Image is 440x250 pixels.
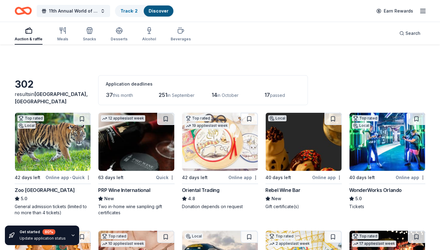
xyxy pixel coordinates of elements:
a: Image for WonderWorks OrlandoTop ratedLocal40 days leftOnline appWonderWorks Orlando5.0Tickets [349,112,425,210]
button: Track· 2Discover [115,5,174,17]
span: this month [113,93,133,98]
div: 42 days left [182,174,208,181]
div: Top rated [268,233,295,239]
div: Gift certificate(s) [265,204,342,210]
a: Image for Oriental TradingTop rated19 applieslast week42 days leftOnline appOriental Trading4.8Do... [182,112,258,210]
div: Meals [57,37,68,42]
div: Oriental Trading [182,186,220,194]
div: Two in-home wine sampling gift certificates [98,204,174,216]
div: Quick [156,174,175,181]
div: Update application status [20,236,66,241]
div: General admission tickets (limited to no more than 4 tickets) [15,204,91,216]
img: Image for Rebel Wine Bar [266,113,341,171]
button: Beverages [171,24,191,45]
div: PRP Wine International [98,186,150,194]
div: 2 applies last week [268,241,311,247]
span: New [272,195,281,202]
button: Meals [57,24,68,45]
button: Snacks [83,24,96,45]
span: in September [167,93,194,98]
span: 14 [212,92,217,98]
button: Desserts [111,24,128,45]
div: Alcohol [142,37,156,42]
div: Online app [228,174,258,181]
button: Search [394,27,425,39]
button: 11th Annual World of Pink [MEDICAL_DATA] Survivors Fashion Show 2025 [37,5,110,17]
div: Top rated [352,115,379,121]
span: in October [217,93,238,98]
span: 17 [264,92,270,98]
div: 63 days left [98,174,124,181]
div: 302 [15,78,91,90]
div: Donation depends on request [182,204,258,210]
div: 42 days left [15,174,40,181]
div: 80 % [43,229,55,235]
div: 17 applies last week [352,241,396,247]
span: 5.0 [21,195,27,202]
div: Local [185,233,203,239]
span: • [70,175,71,180]
div: 40 days left [349,174,375,181]
img: Image for Zoo Miami [15,113,91,171]
div: Rebel Wine Bar [265,186,300,194]
div: Top rated [101,233,128,239]
a: Image for PRP Wine International12 applieslast week63 days leftQuickPRP Wine InternationalNewTwo ... [98,112,174,216]
span: New [104,195,114,202]
div: Online app [312,174,342,181]
div: 12 applies last week [101,115,145,122]
button: Auction & raffle [15,24,43,45]
div: Top rated [17,115,44,121]
div: Tickets [349,204,425,210]
div: WonderWorks Orlando [349,186,402,194]
span: 251 [159,92,167,98]
span: passed [270,93,285,98]
span: Search [405,30,420,37]
a: Track· 2 [120,8,138,13]
div: 19 applies last week [185,123,229,129]
div: Auction & raffle [15,37,43,42]
div: Zoo [GEOGRAPHIC_DATA] [15,186,75,194]
div: Top rated [352,233,379,239]
img: Image for PRP Wine International [98,113,174,171]
div: Local [268,115,287,121]
a: Home [15,4,32,18]
div: Local [352,123,370,129]
span: [GEOGRAPHIC_DATA], [GEOGRAPHIC_DATA] [15,91,88,105]
div: 10 applies last week [101,241,145,247]
div: Top rated [185,115,211,121]
div: Snacks [83,37,96,42]
div: Desserts [111,37,128,42]
div: Online app Quick [46,174,91,181]
span: in [15,91,88,105]
span: 4.8 [188,195,195,202]
div: Local [17,123,36,129]
img: Image for Oriental Trading [182,113,258,171]
div: Get started [20,229,66,235]
span: 11th Annual World of Pink [MEDICAL_DATA] Survivors Fashion Show 2025 [49,7,98,15]
a: Image for Zoo MiamiTop ratedLocal42 days leftOnline app•QuickZoo [GEOGRAPHIC_DATA]5.0General admi... [15,112,91,216]
div: Application deadlines [106,80,300,88]
div: Beverages [171,37,191,42]
button: Alcohol [142,24,156,45]
a: Image for Rebel Wine BarLocal40 days leftOnline appRebel Wine BarNewGift certificate(s) [265,112,342,210]
div: Online app [396,174,425,181]
span: 5.0 [355,195,362,202]
a: Earn Rewards [373,6,417,17]
div: results [15,90,91,105]
span: 37 [106,92,113,98]
a: Discover [149,8,168,13]
img: Image for WonderWorks Orlando [349,113,425,171]
div: 40 days left [265,174,291,181]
